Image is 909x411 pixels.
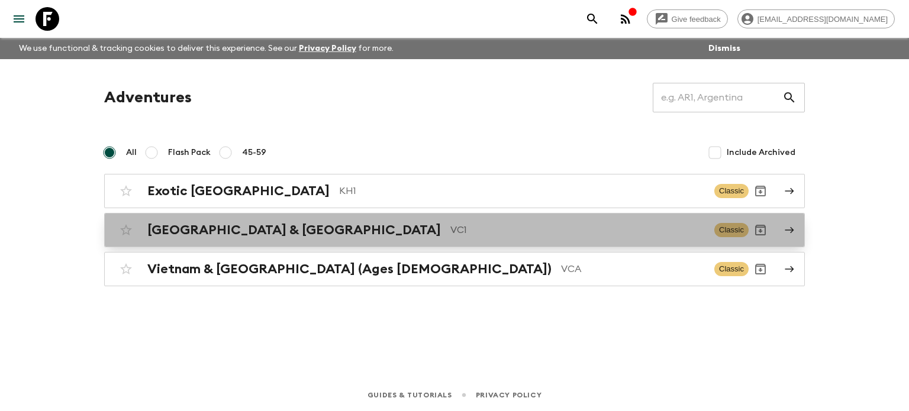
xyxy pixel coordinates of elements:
button: menu [7,7,31,31]
h2: Exotic [GEOGRAPHIC_DATA] [147,183,330,199]
p: KH1 [339,184,705,198]
h2: [GEOGRAPHIC_DATA] & [GEOGRAPHIC_DATA] [147,222,441,238]
span: Classic [714,184,749,198]
span: [EMAIL_ADDRESS][DOMAIN_NAME] [751,15,894,24]
span: All [126,147,137,158]
a: [GEOGRAPHIC_DATA] & [GEOGRAPHIC_DATA]VC1ClassicArchive [104,213,805,247]
span: Give feedback [665,15,727,24]
p: VC1 [450,223,705,237]
span: Classic [714,262,749,276]
a: Give feedback [647,9,728,28]
h2: Vietnam & [GEOGRAPHIC_DATA] (Ages [DEMOGRAPHIC_DATA]) [147,261,552,277]
a: Guides & Tutorials [368,389,452,402]
input: e.g. AR1, Argentina [653,81,782,114]
button: Archive [749,179,772,203]
a: Privacy Policy [476,389,541,402]
h1: Adventures [104,86,192,109]
div: [EMAIL_ADDRESS][DOMAIN_NAME] [737,9,895,28]
a: Vietnam & [GEOGRAPHIC_DATA] (Ages [DEMOGRAPHIC_DATA])VCAClassicArchive [104,252,805,286]
span: 45-59 [242,147,266,158]
span: Flash Pack [168,147,211,158]
a: Privacy Policy [299,44,356,53]
p: We use functional & tracking cookies to deliver this experience. See our for more. [14,38,398,59]
p: VCA [561,262,705,276]
button: Dismiss [705,40,743,57]
a: Exotic [GEOGRAPHIC_DATA]KH1ClassicArchive [104,174,805,208]
button: search adventures [581,7,604,31]
button: Archive [749,257,772,281]
button: Archive [749,218,772,242]
span: Include Archived [727,147,795,158]
span: Classic [714,223,749,237]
